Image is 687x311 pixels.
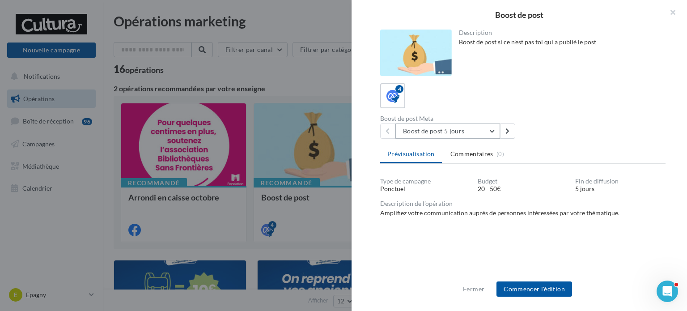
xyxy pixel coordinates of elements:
[380,115,519,122] div: Boost de post Meta
[459,30,659,36] div: Description
[380,200,666,207] div: Description de l’opération
[366,11,673,19] div: Boost de post
[575,184,666,193] div: 5 jours
[459,284,488,294] button: Fermer
[395,124,500,139] button: Boost de post 5 jours
[380,178,471,184] div: Type de campagne
[496,150,504,158] span: (0)
[657,281,678,302] iframe: Intercom live chat
[575,178,666,184] div: Fin de diffusion
[478,178,568,184] div: Budget
[380,184,471,193] div: Ponctuel
[459,38,659,47] div: Boost de post si ce n'est pas toi qui a publié le post
[496,281,572,297] button: Commencer l'édition
[380,209,666,217] div: Amplifiez votre communication auprès de personnes intéressées par votre thématique.
[395,85,403,93] div: 4
[478,184,568,193] div: 20 - 50€
[450,149,493,158] span: Commentaires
